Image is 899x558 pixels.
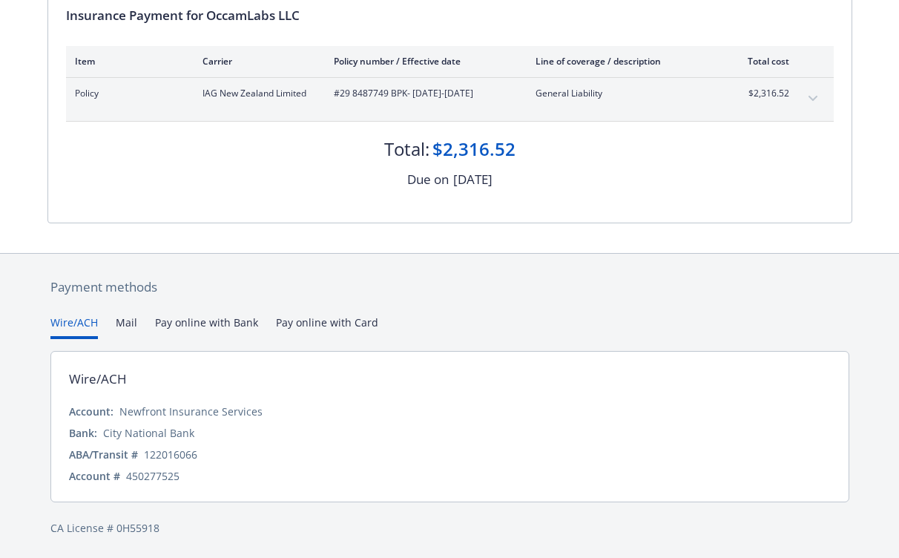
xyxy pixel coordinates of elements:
[384,137,429,162] div: Total:
[801,87,825,111] button: expand content
[276,315,378,339] button: Pay online with Card
[334,87,512,100] span: #29 8487749 BPK - [DATE]-[DATE]
[75,55,179,68] div: Item
[69,425,97,441] div: Bank:
[50,278,849,297] div: Payment methods
[116,315,137,339] button: Mail
[334,55,512,68] div: Policy number / Effective date
[103,425,194,441] div: City National Bank
[536,55,710,68] div: Line of coverage / description
[66,6,834,25] div: Insurance Payment for OccamLabs LLC
[734,87,789,100] span: $2,316.52
[144,447,197,462] div: 122016066
[69,447,138,462] div: ABA/Transit #
[536,87,710,100] span: General Liability
[69,404,113,419] div: Account:
[119,404,263,419] div: Newfront Insurance Services
[155,315,258,339] button: Pay online with Bank
[453,170,493,189] div: [DATE]
[69,370,127,389] div: Wire/ACH
[50,315,98,339] button: Wire/ACH
[407,170,449,189] div: Due on
[69,468,120,484] div: Account #
[66,78,834,121] div: PolicyIAG New Zealand Limited#29 8487749 BPK- [DATE]-[DATE]General Liability$2,316.52expand content
[202,55,310,68] div: Carrier
[202,87,310,100] span: IAG New Zealand Limited
[432,137,516,162] div: $2,316.52
[75,87,179,100] span: Policy
[734,55,789,68] div: Total cost
[50,520,849,536] div: CA License # 0H55918
[126,468,180,484] div: 450277525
